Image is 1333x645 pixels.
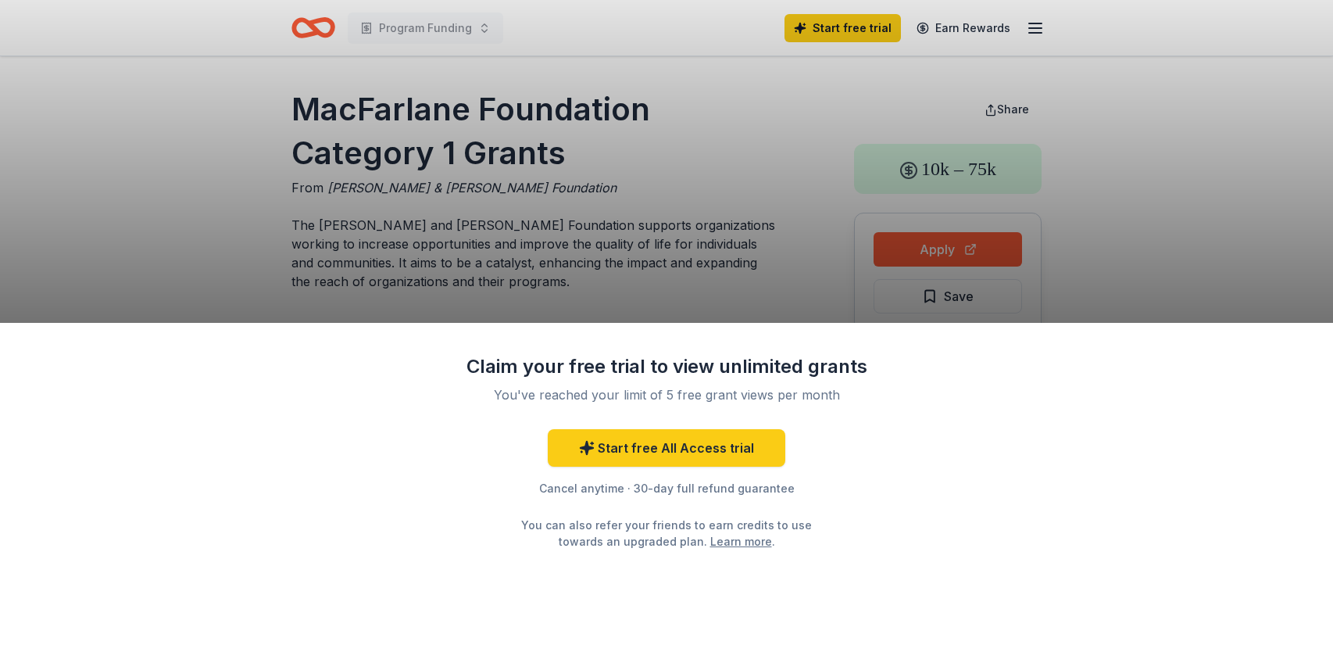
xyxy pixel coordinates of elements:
[548,429,785,467] a: Start free All Access trial
[463,479,870,498] div: Cancel anytime · 30-day full refund guarantee
[463,354,870,379] div: Claim your free trial to view unlimited grants
[710,533,772,550] a: Learn more
[482,385,851,404] div: You've reached your limit of 5 free grant views per month
[507,517,826,550] div: You can also refer your friends to earn credits to use towards an upgraded plan. .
